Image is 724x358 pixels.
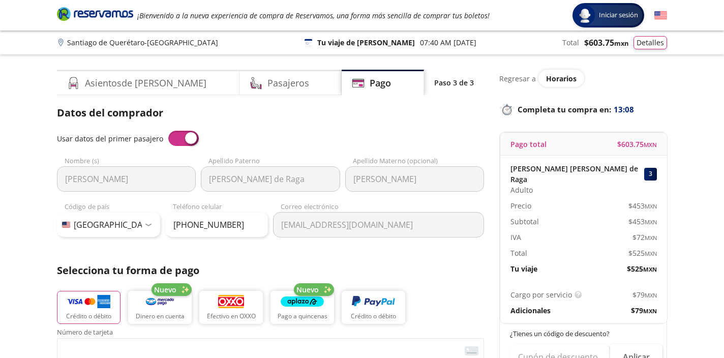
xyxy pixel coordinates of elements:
small: MXN [643,307,657,315]
span: $ 603.75 [617,139,657,150]
span: $ 453 [628,216,657,227]
button: Pago a quincenas [270,291,334,324]
span: $ 453 [628,200,657,211]
span: $ 603.75 [584,37,628,49]
small: MXN [645,250,657,257]
p: Pago a quincenas [278,312,327,321]
button: Crédito o débito [342,291,405,324]
div: 3 [644,168,657,181]
button: Crédito o débito [57,291,120,324]
button: Dinero en cuenta [128,291,192,324]
input: Correo electrónico [273,212,484,237]
div: Regresar a ver horarios [499,70,667,87]
p: Precio [510,200,531,211]
img: US [62,222,70,228]
span: Iniciar sesión [595,10,642,20]
input: Apellido Materno (opcional) [345,166,484,192]
small: MXN [643,265,657,273]
small: MXN [645,202,657,210]
span: $ 72 [632,232,657,243]
input: Teléfono celular [165,212,268,237]
span: 13:08 [614,104,634,115]
input: Apellido Paterno [201,166,340,192]
small: MXN [645,218,657,226]
img: card [465,346,478,355]
p: Cargo por servicio [510,289,572,300]
p: Regresar a [499,73,536,84]
p: ¿Tienes un código de descuento? [510,329,657,339]
span: Adulto [510,185,533,195]
p: Paso 3 de 3 [434,77,474,88]
h4: Asientos de [PERSON_NAME] [85,76,206,90]
p: Crédito o débito [66,312,111,321]
p: Datos del comprador [57,105,484,121]
button: Efectivo en OXXO [199,291,263,324]
p: Completa tu compra en : [499,102,667,116]
button: Detalles [633,36,667,49]
iframe: Messagebird Livechat Widget [665,299,714,348]
input: Nombre (s) [57,166,196,192]
em: ¡Bienvenido a la nueva experiencia de compra de Reservamos, una forma más sencilla de comprar tus... [137,11,490,20]
span: Usar datos del primer pasajero [57,134,163,143]
p: Adicionales [510,305,551,316]
span: $ 525 [627,263,657,274]
span: $ 79 [631,305,657,316]
p: Crédito o débito [351,312,396,321]
i: Brand Logo [57,6,133,21]
p: IVA [510,232,521,243]
p: Selecciona tu forma de pago [57,263,484,278]
p: Tu viaje [510,263,537,274]
span: Nuevo [154,284,176,295]
small: MXN [645,234,657,242]
h4: Pasajeros [267,76,309,90]
span: Nuevo [296,284,319,295]
p: Santiago de Querétaro - [GEOGRAPHIC_DATA] [67,37,218,48]
span: Número de tarjeta [57,329,484,338]
small: MXN [644,141,657,148]
p: Total [510,248,527,258]
p: Pago total [510,139,547,150]
span: $ 525 [628,248,657,258]
p: Subtotal [510,216,539,227]
p: 07:40 AM [DATE] [420,37,476,48]
button: English [654,9,667,22]
small: MXN [614,39,628,48]
h4: Pago [370,76,391,90]
a: Brand Logo [57,6,133,24]
p: Total [562,37,579,48]
p: Dinero en cuenta [136,312,185,321]
p: Tu viaje de [PERSON_NAME] [317,37,415,48]
p: Efectivo en OXXO [207,312,256,321]
span: Horarios [546,74,577,83]
p: [PERSON_NAME] [PERSON_NAME] de Raga [510,163,642,185]
span: $ 79 [632,289,657,300]
small: MXN [645,291,657,299]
